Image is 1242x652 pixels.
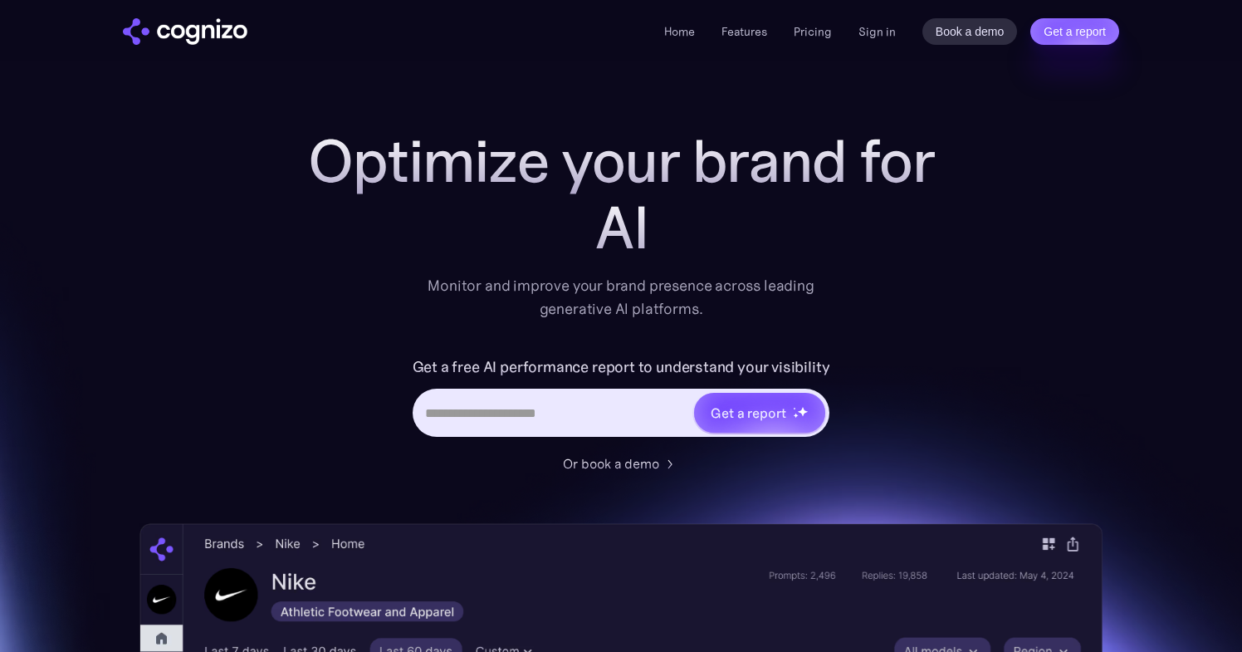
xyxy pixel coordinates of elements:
[664,24,695,39] a: Home
[793,413,799,419] img: star
[123,18,247,45] a: home
[721,24,767,39] a: Features
[413,354,830,445] form: Hero URL Input Form
[794,24,832,39] a: Pricing
[1030,18,1119,45] a: Get a report
[289,194,953,261] div: AI
[922,18,1018,45] a: Book a demo
[858,22,896,42] a: Sign in
[417,274,825,321] div: Monitor and improve your brand presence across leading generative AI platforms.
[123,18,247,45] img: cognizo logo
[289,128,953,194] h1: Optimize your brand for
[793,407,795,409] img: star
[563,453,659,473] div: Or book a demo
[692,391,827,434] a: Get a reportstarstarstar
[563,453,679,473] a: Or book a demo
[711,403,785,423] div: Get a report
[797,406,808,417] img: star
[413,354,830,380] label: Get a free AI performance report to understand your visibility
